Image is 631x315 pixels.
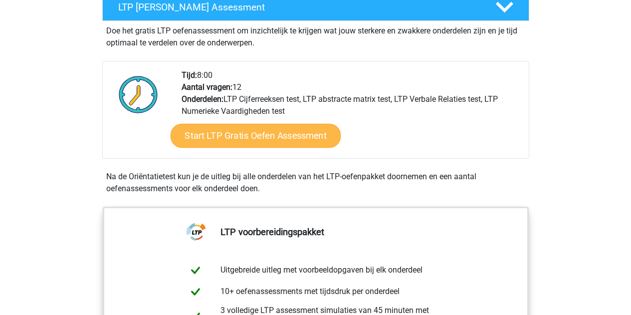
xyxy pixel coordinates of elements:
[170,124,341,148] a: Start LTP Gratis Oefen Assessment
[182,94,223,104] b: Onderdelen:
[102,21,529,49] div: Doe het gratis LTP oefenassessment om inzichtelijk te krijgen wat jouw sterkere en zwakkere onder...
[182,70,197,80] b: Tijd:
[102,171,529,195] div: Na de Oriëntatietest kun je de uitleg bij alle onderdelen van het LTP-oefenpakket doornemen en ee...
[182,82,232,92] b: Aantal vragen:
[118,1,479,13] h4: LTP [PERSON_NAME] Assessment
[113,69,164,119] img: Klok
[174,69,528,158] div: 8:00 12 LTP Cijferreeksen test, LTP abstracte matrix test, LTP Verbale Relaties test, LTP Numerie...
